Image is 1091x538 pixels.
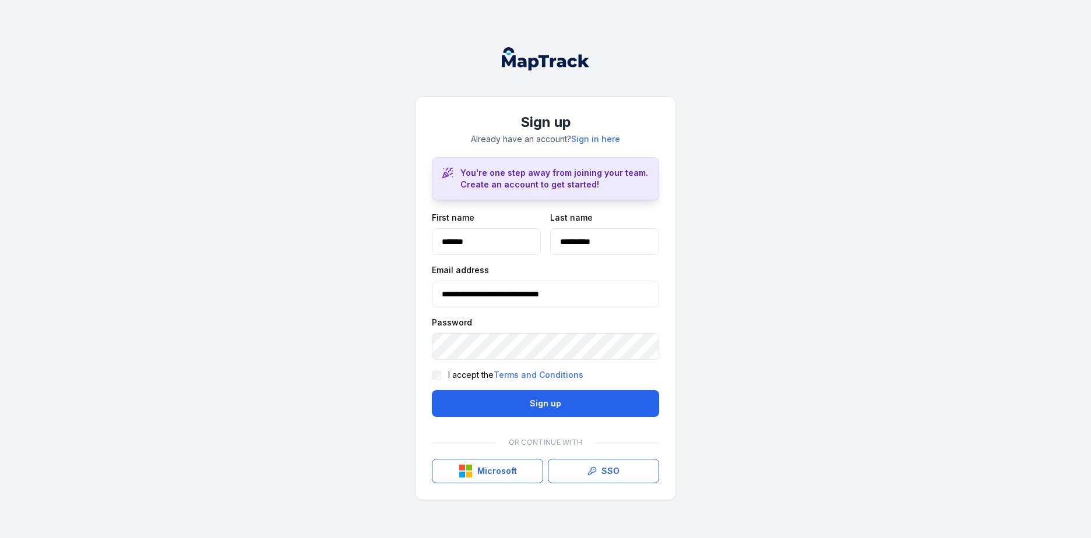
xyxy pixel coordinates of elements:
button: Microsoft [432,459,543,483]
h1: Sign up [432,113,659,132]
a: Sign in here [571,133,620,145]
label: Password [432,317,472,328]
div: Or continue with [432,431,659,454]
label: First name [432,212,474,224]
label: Last name [550,212,593,224]
label: I accept the [448,369,583,381]
h3: You're one step away from joining your team. Create an account to get started! [460,167,649,190]
a: SSO [548,459,659,483]
span: Already have an account? [471,134,620,144]
nav: Global [483,47,608,70]
a: Terms and Conditions [494,369,583,381]
label: Email address [432,264,489,276]
button: Sign up [432,390,659,417]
